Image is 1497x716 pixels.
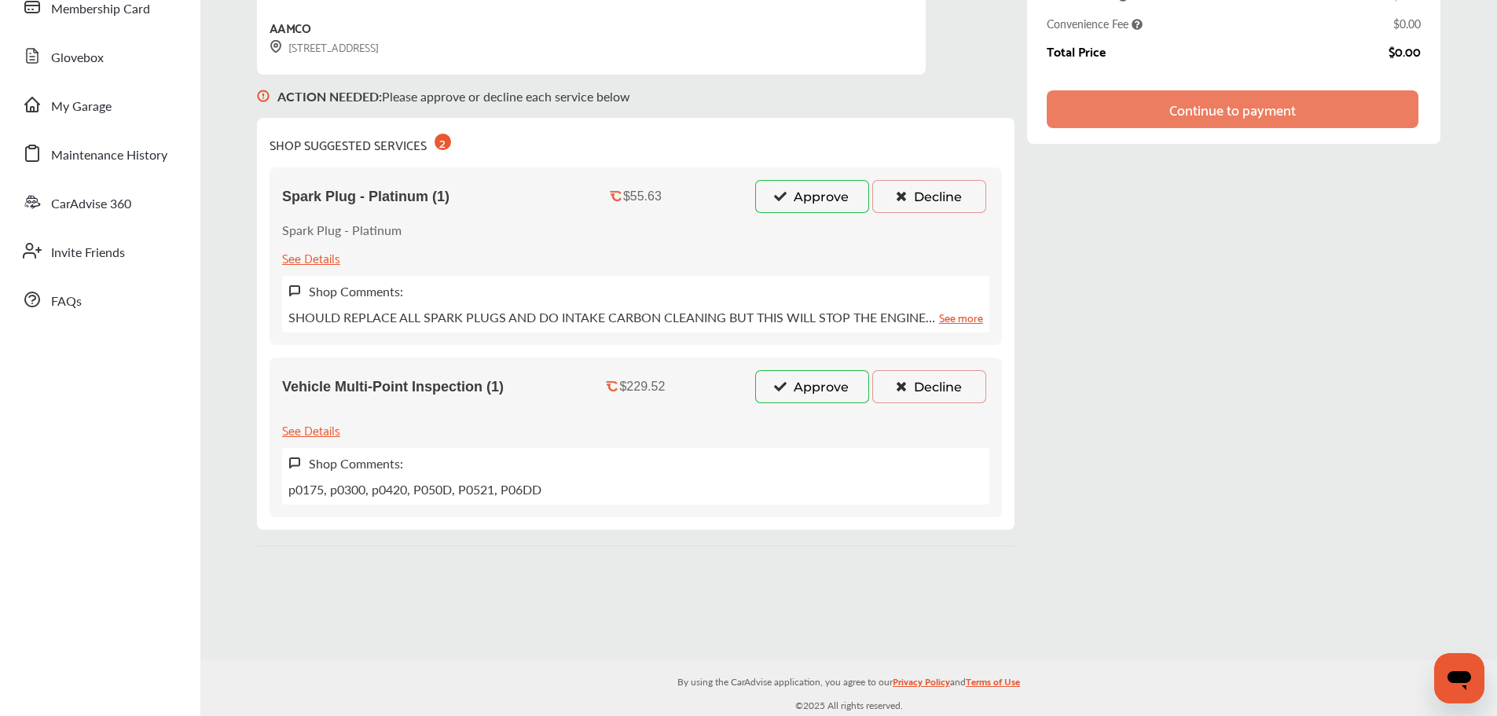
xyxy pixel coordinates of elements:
[51,292,82,312] span: FAQs
[282,379,504,395] span: Vehicle Multi-Point Inspection (1)
[872,370,986,403] button: Decline
[270,130,451,155] div: SHOP SUGGESTED SERVICES
[1389,44,1421,58] div: $0.00
[282,221,402,239] p: Spark Plug - Platinum
[755,370,869,403] button: Approve
[270,17,311,38] div: AAMCO
[755,180,869,213] button: Approve
[51,97,112,117] span: My Garage
[51,194,131,215] span: CarAdvise 360
[14,35,185,76] a: Glovebox
[288,285,301,298] img: svg+xml;base64,PHN2ZyB3aWR0aD0iMTYiIGhlaWdodD0iMTciIHZpZXdCb3g9IjAgMCAxNiAxNyIgZmlsbD0ibm9uZSIgeG...
[14,279,185,320] a: FAQs
[1393,16,1421,31] div: $0.00
[14,230,185,271] a: Invite Friends
[282,419,340,440] div: See Details
[277,87,630,105] p: Please approve or decline each service below
[619,380,665,394] div: $229.52
[1169,101,1296,117] div: Continue to payment
[200,659,1497,716] div: © 2025 All rights reserved.
[309,454,403,472] label: Shop Comments:
[872,180,986,213] button: Decline
[623,189,662,204] div: $55.63
[893,673,950,697] a: Privacy Policy
[257,75,270,118] img: svg+xml;base64,PHN2ZyB3aWR0aD0iMTYiIGhlaWdodD0iMTciIHZpZXdCb3g9IjAgMCAxNiAxNyIgZmlsbD0ibm9uZSIgeG...
[270,40,282,53] img: svg+xml;base64,PHN2ZyB3aWR0aD0iMTYiIGhlaWdodD0iMTciIHZpZXdCb3g9IjAgMCAxNiAxNyIgZmlsbD0ibm9uZSIgeG...
[435,134,451,150] div: 2
[51,243,125,263] span: Invite Friends
[309,282,403,300] label: Shop Comments:
[51,145,167,166] span: Maintenance History
[282,247,340,268] div: See Details
[966,673,1020,697] a: Terms of Use
[1434,653,1484,703] iframe: Button to launch messaging window
[1047,44,1106,58] div: Total Price
[270,38,379,56] div: [STREET_ADDRESS]
[288,308,983,326] p: SHOULD REPLACE ALL SPARK PLUGS AND DO INTAKE CARBON CLEANING BUT THIS WILL STOP THE ENGINE…
[288,480,541,498] p: p0175, p0300, p0420, P050D, P0521, P06DD
[200,673,1497,689] p: By using the CarAdvise application, you agree to our and
[14,182,185,222] a: CarAdvise 360
[282,189,449,205] span: Spark Plug - Platinum (1)
[51,48,104,68] span: Glovebox
[14,84,185,125] a: My Garage
[14,133,185,174] a: Maintenance History
[277,87,382,105] b: ACTION NEEDED :
[1047,16,1143,31] span: Convenience Fee
[939,308,983,326] a: See more
[288,457,301,470] img: svg+xml;base64,PHN2ZyB3aWR0aD0iMTYiIGhlaWdodD0iMTciIHZpZXdCb3g9IjAgMCAxNiAxNyIgZmlsbD0ibm9uZSIgeG...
